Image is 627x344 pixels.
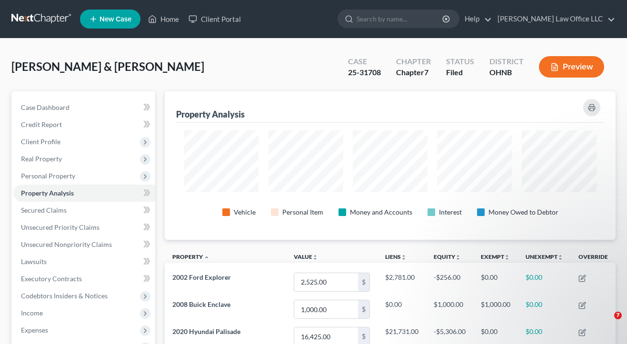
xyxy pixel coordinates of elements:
[446,56,474,67] div: Status
[571,247,616,269] th: Override
[21,223,100,231] span: Unsecured Priority Claims
[350,207,412,217] div: Money and Accounts
[21,309,43,317] span: Income
[294,253,318,260] a: Valueunfold_more
[176,108,245,120] div: Property Analysis
[312,255,318,260] i: unfold_more
[21,103,70,111] span: Case Dashboard
[493,10,615,28] a: [PERSON_NAME] Law Office LLC
[282,207,323,217] div: Personal Item
[172,300,230,308] span: 2008 Buick Enclave
[488,207,558,217] div: Money Owed to Debtor
[348,67,381,78] div: 25-31708
[489,56,524,67] div: District
[21,138,60,146] span: Client Profile
[21,292,108,300] span: Codebtors Insiders & Notices
[426,296,473,323] td: $1,000.00
[378,268,426,295] td: $2,781.00
[234,207,256,217] div: Vehicle
[21,326,48,334] span: Expenses
[378,296,426,323] td: $0.00
[184,10,246,28] a: Client Portal
[385,253,407,260] a: Liensunfold_more
[348,56,381,67] div: Case
[13,219,155,236] a: Unsecured Priority Claims
[21,120,62,128] span: Credit Report
[21,155,62,163] span: Real Property
[396,56,431,67] div: Chapter
[426,268,473,295] td: -$256.00
[357,10,444,28] input: Search by name...
[21,275,82,283] span: Executory Contracts
[358,300,369,318] div: $
[21,257,47,265] span: Lawsuits
[614,312,622,319] span: 7
[13,99,155,116] a: Case Dashboard
[434,253,461,260] a: Equityunfold_more
[13,253,155,270] a: Lawsuits
[460,10,492,28] a: Help
[21,206,67,214] span: Secured Claims
[13,236,155,253] a: Unsecured Nonpriority Claims
[172,327,240,335] span: 2020 Hyundai Palisade
[172,273,231,281] span: 2002 Ford Explorer
[401,255,407,260] i: unfold_more
[21,240,112,248] span: Unsecured Nonpriority Claims
[424,68,428,77] span: 7
[294,273,358,291] input: 0.00
[489,67,524,78] div: OHNB
[358,273,369,291] div: $
[172,253,209,260] a: Property expand_less
[13,116,155,133] a: Credit Report
[13,185,155,202] a: Property Analysis
[143,10,184,28] a: Home
[21,189,74,197] span: Property Analysis
[595,312,617,334] iframe: Intercom live chat
[100,16,131,23] span: New Case
[13,270,155,287] a: Executory Contracts
[13,202,155,219] a: Secured Claims
[396,67,431,78] div: Chapter
[21,172,75,180] span: Personal Property
[11,59,204,73] span: [PERSON_NAME] & [PERSON_NAME]
[294,300,358,318] input: 0.00
[204,255,209,260] i: expand_less
[539,56,604,78] button: Preview
[439,207,462,217] div: Interest
[446,67,474,78] div: Filed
